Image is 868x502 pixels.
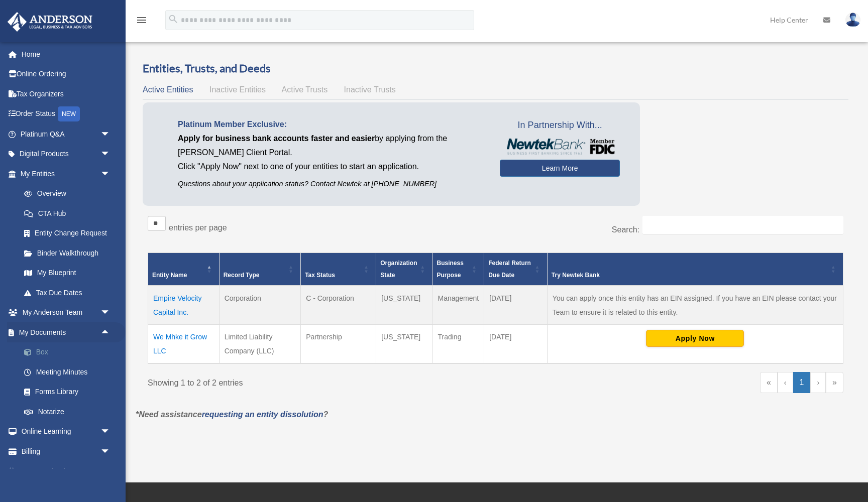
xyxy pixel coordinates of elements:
a: Next [810,372,826,393]
th: Tax Status: Activate to sort [301,253,376,286]
div: NEW [58,106,80,121]
span: arrow_drop_down [100,303,121,323]
td: Management [432,286,484,325]
td: Trading [432,325,484,364]
th: Organization State: Activate to sort [376,253,432,286]
a: Notarize [14,402,126,422]
span: Business Purpose [437,260,463,279]
span: arrow_drop_down [100,441,121,462]
a: Overview [14,184,116,204]
p: by applying from the [PERSON_NAME] Client Portal. [178,132,485,160]
a: Events Calendar [7,461,126,481]
a: Learn More [500,160,620,177]
h3: Entities, Trusts, and Deeds [143,61,848,76]
i: menu [136,14,148,26]
span: Federal Return Due Date [488,260,531,279]
span: Entity Name [152,272,187,279]
td: [DATE] [484,325,548,364]
span: Tax Status [305,272,335,279]
a: Forms Library [14,382,126,402]
span: Inactive Trusts [344,85,396,94]
a: requesting an entity dissolution [202,410,323,419]
a: Box [14,342,126,362]
td: [DATE] [484,286,548,325]
a: Home [7,44,126,64]
a: Last [826,372,843,393]
td: Corporation [219,286,300,325]
a: My Entitiesarrow_drop_down [7,164,121,184]
a: Digital Productsarrow_drop_down [7,144,126,164]
button: Apply Now [646,330,744,347]
a: My Blueprint [14,263,121,283]
a: Entity Change Request [14,223,121,243]
th: Entity Name: Activate to invert sorting [148,253,220,286]
th: Federal Return Due Date: Activate to sort [484,253,548,286]
span: arrow_drop_up [100,322,121,343]
td: Limited Liability Company (LLC) [219,325,300,364]
span: arrow_drop_down [100,422,121,442]
span: Organization State [380,260,417,279]
img: User Pic [845,13,860,27]
p: Questions about your application status? Contact Newtek at [PHONE_NUMBER] [178,178,485,190]
span: Inactive Entities [209,85,266,94]
em: *Need assistance ? [136,410,328,419]
a: Online Learningarrow_drop_down [7,422,126,442]
td: [US_STATE] [376,286,432,325]
span: arrow_drop_down [100,144,121,165]
td: Empire Velocity Capital Inc. [148,286,220,325]
a: CTA Hub [14,203,121,223]
a: First [760,372,778,393]
a: My Anderson Teamarrow_drop_down [7,303,126,323]
td: C - Corporation [301,286,376,325]
span: Active Trusts [282,85,328,94]
a: Online Ordering [7,64,126,84]
a: Tax Due Dates [14,283,121,303]
a: menu [136,18,148,26]
td: [US_STATE] [376,325,432,364]
a: 1 [793,372,811,393]
label: entries per page [169,223,227,232]
a: Meeting Minutes [14,362,126,382]
span: Apply for business bank accounts faster and easier [178,134,375,143]
span: arrow_drop_down [100,164,121,184]
a: Platinum Q&Aarrow_drop_down [7,124,126,144]
a: Previous [778,372,793,393]
img: Anderson Advisors Platinum Portal [5,12,95,32]
th: Try Newtek Bank : Activate to sort [547,253,843,286]
p: Click "Apply Now" next to one of your entities to start an application. [178,160,485,174]
a: Order StatusNEW [7,104,126,124]
span: Active Entities [143,85,193,94]
p: Platinum Member Exclusive: [178,117,485,132]
span: In Partnership With... [500,117,620,134]
span: Record Type [224,272,260,279]
a: Billingarrow_drop_down [7,441,126,461]
div: Showing 1 to 2 of 2 entries [148,372,488,390]
span: arrow_drop_down [100,124,121,145]
i: search [168,14,179,25]
td: We Mhke it Grow LLC [148,325,220,364]
th: Business Purpose: Activate to sort [432,253,484,286]
a: Tax Organizers [7,84,126,104]
th: Record Type: Activate to sort [219,253,300,286]
td: You can apply once this entity has an EIN assigned. If you have an EIN please contact your Team t... [547,286,843,325]
div: Try Newtek Bank [552,269,828,281]
td: Partnership [301,325,376,364]
a: Binder Walkthrough [14,243,121,263]
a: My Documentsarrow_drop_up [7,322,126,342]
img: NewtekBankLogoSM.png [505,139,615,155]
label: Search: [612,225,639,234]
